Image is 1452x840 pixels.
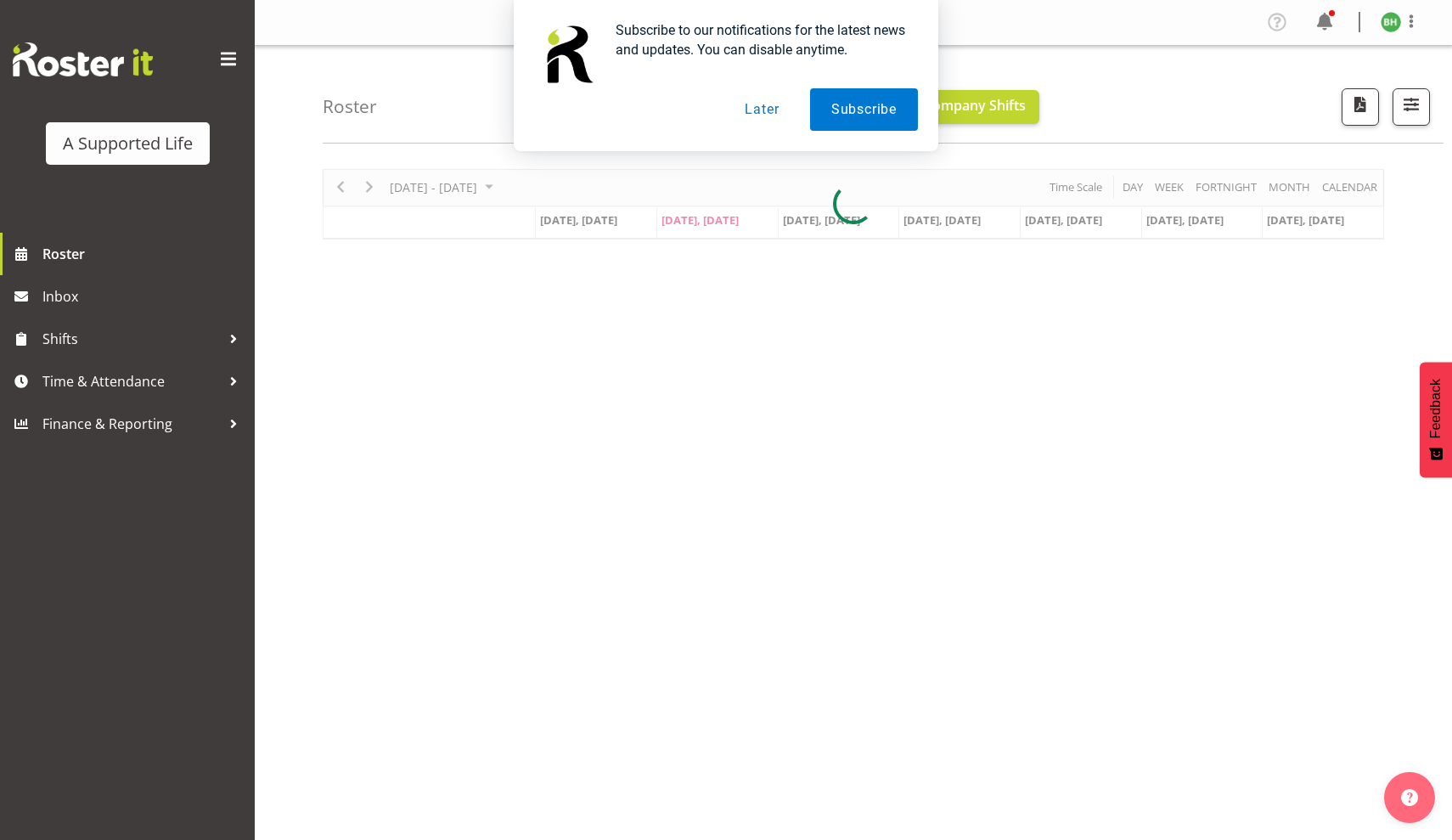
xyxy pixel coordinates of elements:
[42,284,246,309] span: Inbox
[534,20,602,88] img: notification icon
[42,326,221,352] span: Shifts
[1428,379,1444,438] span: Feedback
[42,411,221,437] span: Finance & Reporting
[42,241,246,267] span: Roster
[1420,362,1452,477] button: Feedback - Show survey
[723,88,800,131] button: Later
[42,369,221,394] span: Time & Attendance
[1401,789,1418,806] img: help-xxl-2.png
[810,88,918,131] button: Subscribe
[602,20,918,59] div: Subscribe to our notifications for the latest news and updates. You can disable anytime.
